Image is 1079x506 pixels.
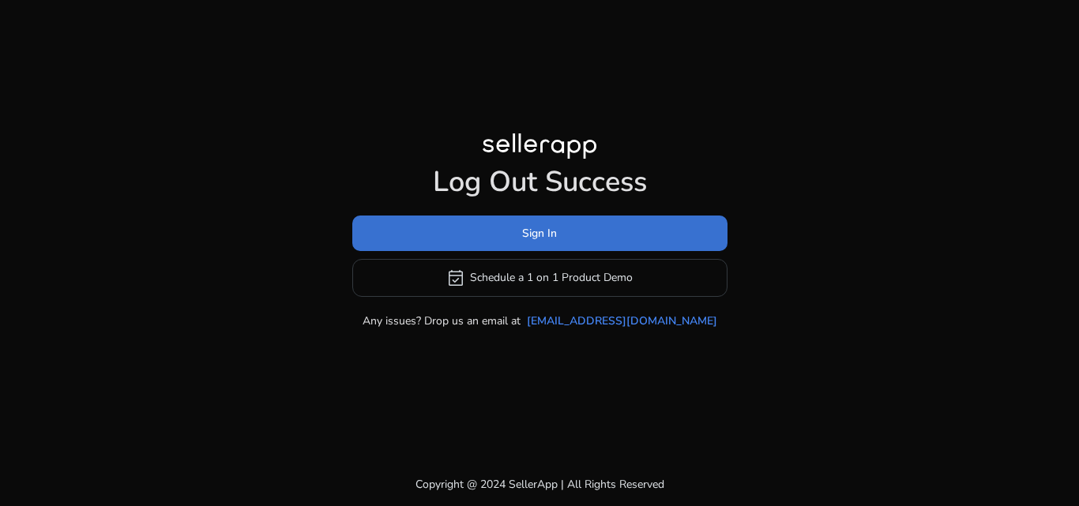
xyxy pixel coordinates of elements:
span: Sign In [522,225,557,242]
button: event_availableSchedule a 1 on 1 Product Demo [352,259,727,297]
p: Any issues? Drop us an email at [363,313,521,329]
h1: Log Out Success [352,165,727,199]
span: event_available [446,268,465,287]
button: Sign In [352,216,727,251]
a: [EMAIL_ADDRESS][DOMAIN_NAME] [527,313,717,329]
